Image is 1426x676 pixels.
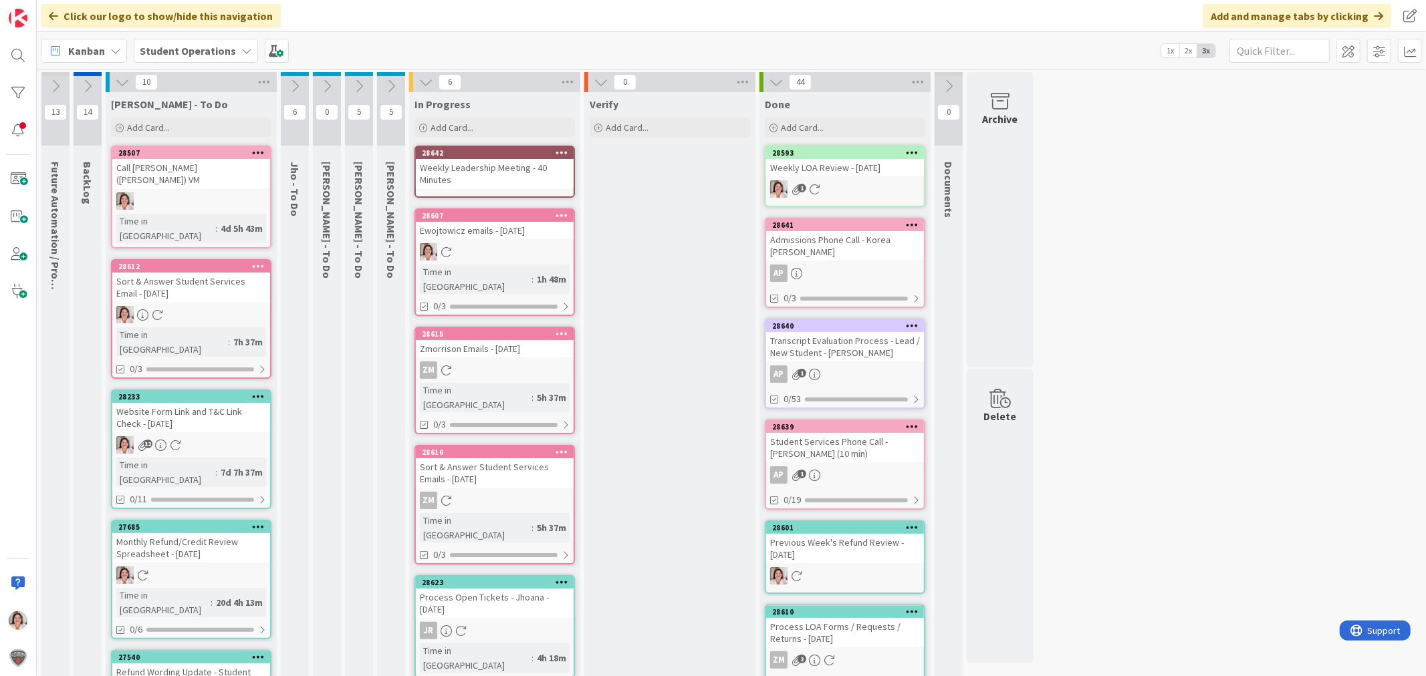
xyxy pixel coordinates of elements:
div: Time in [GEOGRAPHIC_DATA] [420,643,531,673]
div: 28615Zmorrison Emails - [DATE] [416,328,574,357]
div: 28639 [772,422,924,432]
img: Visit kanbanzone.com [9,9,27,27]
div: 28507Call [PERSON_NAME] ([PERSON_NAME]) VM [112,147,270,188]
div: EW [766,180,924,198]
div: AP [770,365,788,383]
div: Website Form Link and T&C Link Check - [DATE] [112,403,270,432]
span: : [531,390,533,405]
div: Zmorrison Emails - [DATE] [416,340,574,357]
div: AP [766,365,924,383]
div: 28641Admissions Phone Call - Korea [PERSON_NAME] [766,219,924,261]
span: 13 [44,104,67,120]
div: Sort & Answer Student Services Email - [DATE] [112,273,270,302]
div: Sort & Answer Student Services Emails - [DATE] [416,458,574,488]
div: Add and manage tabs by clicking [1203,4,1391,28]
span: Documents [942,162,955,218]
span: 1x [1161,44,1179,57]
span: Support [28,2,61,18]
div: 28607 [416,210,574,222]
div: 28601 [766,522,924,534]
span: 0/19 [784,493,801,507]
span: : [211,595,213,610]
span: In Progress [414,98,471,111]
div: EW [112,192,270,210]
div: 28641 [772,220,924,230]
div: Student Services Phone Call - [PERSON_NAME] (10 min) [766,433,924,462]
span: 1 [798,470,806,478]
div: 28607Ewojtowicz emails - [DATE] [416,210,574,239]
span: Jho - To Do [288,162,302,216]
div: Time in [GEOGRAPHIC_DATA] [116,327,228,357]
a: 28233Website Form Link and T&C Link Check - [DATE]EWTime in [GEOGRAPHIC_DATA]:7d 7h 37m0/11 [111,389,271,509]
span: Amanda - To Do [384,162,398,279]
span: : [531,272,533,287]
div: 28615 [416,328,574,340]
span: : [531,651,533,665]
span: : [531,520,533,535]
div: 28639 [766,421,924,433]
span: : [215,465,217,480]
span: 5 [380,104,402,120]
span: 0/3 [784,291,796,305]
div: 28507 [118,148,270,158]
div: 28623Process Open Tickets - Jhoana - [DATE] [416,576,574,618]
img: EW [116,566,134,584]
img: EW [116,436,134,454]
img: EW [420,243,437,261]
b: Student Operations [140,44,236,57]
div: 4h 18m [533,651,570,665]
div: ZM [770,651,788,669]
div: ZM [420,492,437,509]
div: Call [PERSON_NAME] ([PERSON_NAME]) VM [112,159,270,188]
div: 28615 [422,329,574,339]
div: Time in [GEOGRAPHIC_DATA] [116,214,215,243]
a: 27685Monthly Refund/Credit Review Spreadsheet - [DATE]EWTime in [GEOGRAPHIC_DATA]:20d 4h 13m0/6 [111,520,271,639]
div: 28593Weekly LOA Review - [DATE] [766,147,924,176]
div: 27685 [118,522,270,532]
div: ZM [416,492,574,509]
div: Process LOA Forms / Requests / Returns - [DATE] [766,618,924,647]
div: 28593 [766,147,924,159]
div: Transcript Evaluation Process - Lead / New Student - [PERSON_NAME] [766,332,924,361]
span: Add Card... [431,122,473,134]
span: 6 [283,104,306,120]
a: 28612Sort & Answer Student Services Email - [DATE]EWTime in [GEOGRAPHIC_DATA]:7h 37m0/3 [111,259,271,379]
span: 2x [1179,44,1197,57]
div: 28233Website Form Link and T&C Link Check - [DATE] [112,391,270,432]
div: JR [416,622,574,639]
span: 0/3 [433,299,446,313]
div: 28610 [766,606,924,618]
div: 5h 37m [533,520,570,535]
span: Emilie - To Do [111,98,228,111]
div: Time in [GEOGRAPHIC_DATA] [420,513,531,542]
div: AP [770,466,788,484]
div: 5h 37m [533,390,570,405]
div: Time in [GEOGRAPHIC_DATA] [420,265,531,294]
div: 27685Monthly Refund/Credit Review Spreadsheet - [DATE] [112,521,270,562]
div: 4d 5h 43m [217,221,266,236]
div: EW [112,306,270,323]
a: 28641Admissions Phone Call - Korea [PERSON_NAME]AP0/3 [765,218,925,308]
div: Delete [984,408,1017,424]
div: Archive [983,111,1018,127]
div: 20d 4h 13m [213,595,266,610]
div: EW [112,566,270,584]
div: Time in [GEOGRAPHIC_DATA] [116,588,211,617]
a: 28593Weekly LOA Review - [DATE]EW [765,146,925,207]
span: 0/3 [130,362,142,376]
span: 0/6 [130,623,142,637]
div: 28612 [118,262,270,271]
div: 28641 [766,219,924,231]
a: 28639Student Services Phone Call - [PERSON_NAME] (10 min)AP0/19 [765,419,925,510]
span: 0/3 [433,548,446,562]
div: 27540 [112,651,270,663]
div: AP [770,265,788,282]
span: 6 [439,74,461,90]
div: 28233 [112,391,270,403]
div: 28593 [772,148,924,158]
img: EW [116,306,134,323]
span: 44 [789,74,812,90]
span: 0 [937,104,960,120]
a: 28607Ewojtowicz emails - [DATE]EWTime in [GEOGRAPHIC_DATA]:1h 48m0/3 [414,208,575,316]
div: 28616 [422,448,574,457]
